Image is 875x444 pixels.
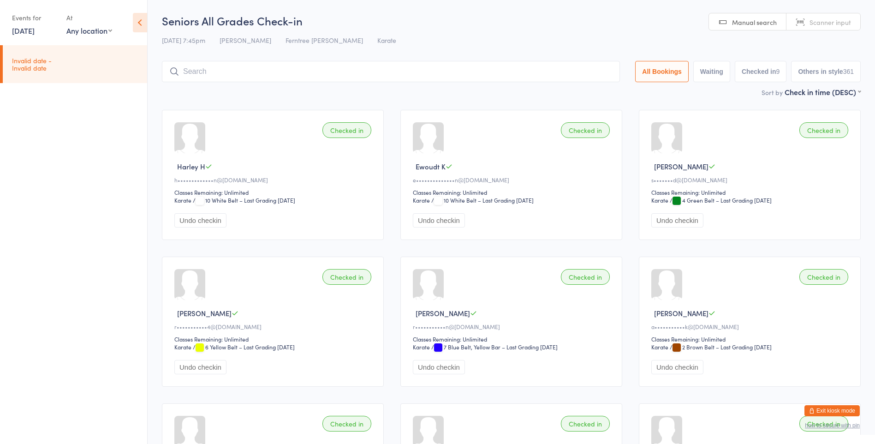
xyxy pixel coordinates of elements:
span: [PERSON_NAME] [220,36,271,45]
button: All Bookings [635,61,689,82]
div: 9 [776,68,780,75]
button: how to secure with pin [805,422,860,429]
div: Karate [413,196,430,204]
h2: Seniors All Grades Check-in [162,13,861,28]
label: Sort by [762,88,783,97]
span: Manual search [732,18,777,27]
div: Checked in [561,122,610,138]
span: Ewoudt K [416,162,446,171]
div: Checked in [322,416,371,432]
span: [DATE] 7:45pm [162,36,205,45]
div: r•••••••••••4@[DOMAIN_NAME] [174,323,374,330]
button: Waiting [693,61,730,82]
div: Karate [413,343,430,351]
div: Checked in [322,122,371,138]
button: Checked in9 [735,61,787,82]
div: Any location [66,25,112,36]
div: 361 [843,68,854,75]
div: Checked in [799,269,848,285]
div: Classes Remaining: Unlimited [413,335,613,343]
span: Karate [377,36,396,45]
span: Ferntree [PERSON_NAME] [286,36,363,45]
input: Search [162,61,620,82]
div: Classes Remaining: Unlimited [413,188,613,196]
div: Karate [651,196,668,204]
span: / 10 White Belt – Last Grading [DATE] [193,196,295,204]
div: Checked in [561,416,610,432]
button: Undo checkin [174,360,226,374]
a: [DATE] [12,25,35,36]
span: / 7 Blue Belt, Yellow Bar – Last Grading [DATE] [431,343,558,351]
div: Checked in [799,416,848,432]
span: Scanner input [810,18,851,27]
time: Invalid date - Invalid date [12,57,52,72]
span: [PERSON_NAME] [416,308,470,318]
span: [PERSON_NAME] [654,162,708,171]
span: [PERSON_NAME] [177,308,232,318]
div: Classes Remaining: Unlimited [651,188,851,196]
span: / 6 Yellow Belt – Last Grading [DATE] [193,343,295,351]
div: At [66,10,112,25]
div: Checked in [799,122,848,138]
button: Undo checkin [651,213,703,228]
button: Undo checkin [651,360,703,374]
a: Invalid date -Invalid date [3,45,147,83]
button: Undo checkin [174,213,226,228]
span: / 2 Brown Belt – Last Grading [DATE] [670,343,772,351]
div: Classes Remaining: Unlimited [174,188,374,196]
div: Checked in [322,269,371,285]
div: Checked in [561,269,610,285]
button: Undo checkin [413,360,465,374]
div: s•••••••d@[DOMAIN_NAME] [651,176,851,184]
span: Harley H [177,162,205,171]
div: Karate [174,343,191,351]
span: / 4 Green Belt – Last Grading [DATE] [670,196,772,204]
button: Others in style361 [791,61,861,82]
div: Check in time (DESC) [785,87,861,97]
div: Karate [651,343,668,351]
span: / 10 White Belt – Last Grading [DATE] [431,196,534,204]
button: Exit kiosk mode [804,405,860,416]
div: h•••••••••••••n@[DOMAIN_NAME] [174,176,374,184]
span: [PERSON_NAME] [654,308,708,318]
div: Classes Remaining: Unlimited [651,335,851,343]
div: Karate [174,196,191,204]
div: e••••••••••••••n@[DOMAIN_NAME] [413,176,613,184]
div: Events for [12,10,57,25]
button: Undo checkin [413,213,465,228]
div: r•••••••••••n@[DOMAIN_NAME] [413,323,613,330]
div: a•••••••••••k@[DOMAIN_NAME] [651,323,851,330]
div: Classes Remaining: Unlimited [174,335,374,343]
